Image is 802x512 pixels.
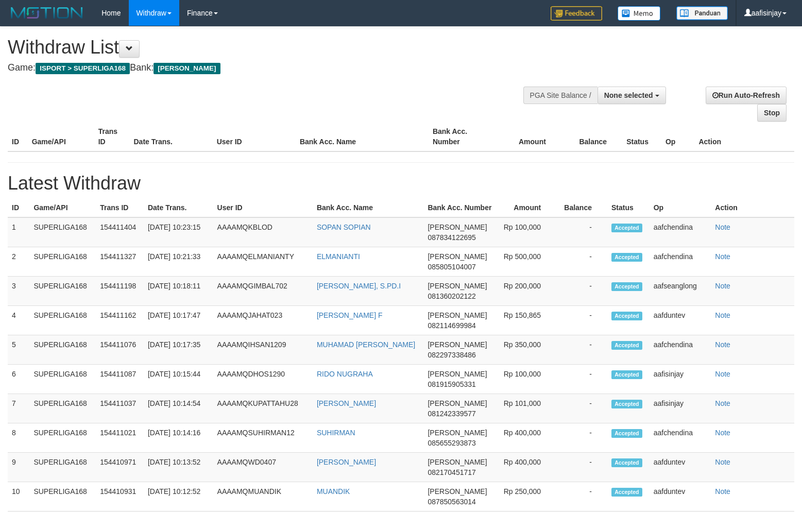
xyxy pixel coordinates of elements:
[144,482,213,511] td: [DATE] 10:12:52
[428,233,475,242] span: 087834122695
[523,87,598,104] div: PGA Site Balance /
[29,394,96,423] td: SUPERLIGA168
[604,91,653,99] span: None selected
[711,198,794,217] th: Action
[94,122,130,151] th: Trans ID
[650,423,711,453] td: aafchendina
[313,198,424,217] th: Bank Acc. Name
[8,217,29,247] td: 1
[8,247,29,277] td: 2
[556,423,607,453] td: -
[213,277,313,306] td: AAAAMQGIMBAL702
[144,335,213,365] td: [DATE] 10:17:35
[497,217,556,247] td: Rp 100,000
[497,198,556,217] th: Amount
[8,482,29,511] td: 10
[607,198,650,217] th: Status
[650,365,711,394] td: aafisinjay
[650,277,711,306] td: aafseanglong
[561,122,622,151] th: Balance
[428,321,475,330] span: 082114699984
[428,292,475,300] span: 081360202122
[556,453,607,482] td: -
[428,399,487,407] span: [PERSON_NAME]
[611,488,642,497] span: Accepted
[497,482,556,511] td: Rp 250,000
[715,223,730,231] a: Note
[36,63,130,74] span: ISPORT > SUPERLIGA168
[96,365,144,394] td: 154411087
[29,335,96,365] td: SUPERLIGA168
[153,63,220,74] span: [PERSON_NAME]
[8,5,86,21] img: MOTION_logo.png
[497,365,556,394] td: Rp 100,000
[611,253,642,262] span: Accepted
[428,429,487,437] span: [PERSON_NAME]
[144,365,213,394] td: [DATE] 10:15:44
[317,340,415,349] a: MUHAMAD [PERSON_NAME]
[96,482,144,511] td: 154410931
[8,365,29,394] td: 6
[429,122,495,151] th: Bank Acc. Number
[96,217,144,247] td: 154411404
[428,439,475,447] span: 085655293873
[213,247,313,277] td: AAAAMQELMANIANTY
[497,335,556,365] td: Rp 350,000
[650,335,711,365] td: aafchendina
[622,122,661,151] th: Status
[556,198,607,217] th: Balance
[428,498,475,506] span: 087850563014
[495,122,561,151] th: Amount
[28,122,94,151] th: Game/API
[8,335,29,365] td: 5
[428,340,487,349] span: [PERSON_NAME]
[428,370,487,378] span: [PERSON_NAME]
[96,247,144,277] td: 154411327
[423,198,496,217] th: Bank Acc. Number
[715,311,730,319] a: Note
[661,122,694,151] th: Op
[213,306,313,335] td: AAAAMQJAHAT023
[715,399,730,407] a: Note
[144,217,213,247] td: [DATE] 10:23:15
[29,453,96,482] td: SUPERLIGA168
[213,365,313,394] td: AAAAMQDHOS1290
[611,458,642,467] span: Accepted
[676,6,728,20] img: panduan.png
[96,423,144,453] td: 154411021
[296,122,429,151] th: Bank Acc. Name
[611,282,642,291] span: Accepted
[29,365,96,394] td: SUPERLIGA168
[144,453,213,482] td: [DATE] 10:13:52
[611,312,642,320] span: Accepted
[618,6,661,21] img: Button%20Memo.svg
[213,482,313,511] td: AAAAMQMUANDIK
[428,282,487,290] span: [PERSON_NAME]
[8,37,524,58] h1: Withdraw List
[497,394,556,423] td: Rp 101,000
[8,122,28,151] th: ID
[29,482,96,511] td: SUPERLIGA168
[556,217,607,247] td: -
[129,122,212,151] th: Date Trans.
[428,263,475,271] span: 085805104007
[96,453,144,482] td: 154410971
[96,394,144,423] td: 154411037
[96,198,144,217] th: Trans ID
[317,252,360,261] a: ELMANIANTI
[650,217,711,247] td: aafchendina
[715,252,730,261] a: Note
[144,277,213,306] td: [DATE] 10:18:11
[144,247,213,277] td: [DATE] 10:21:33
[650,306,711,335] td: aafduntev
[757,104,787,122] a: Stop
[213,394,313,423] td: AAAAMQKUPATTAHU28
[497,277,556,306] td: Rp 200,000
[650,394,711,423] td: aafisinjay
[213,198,313,217] th: User ID
[715,340,730,349] a: Note
[144,423,213,453] td: [DATE] 10:14:16
[317,370,373,378] a: RIDO NUGRAHA
[8,306,29,335] td: 4
[96,335,144,365] td: 154411076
